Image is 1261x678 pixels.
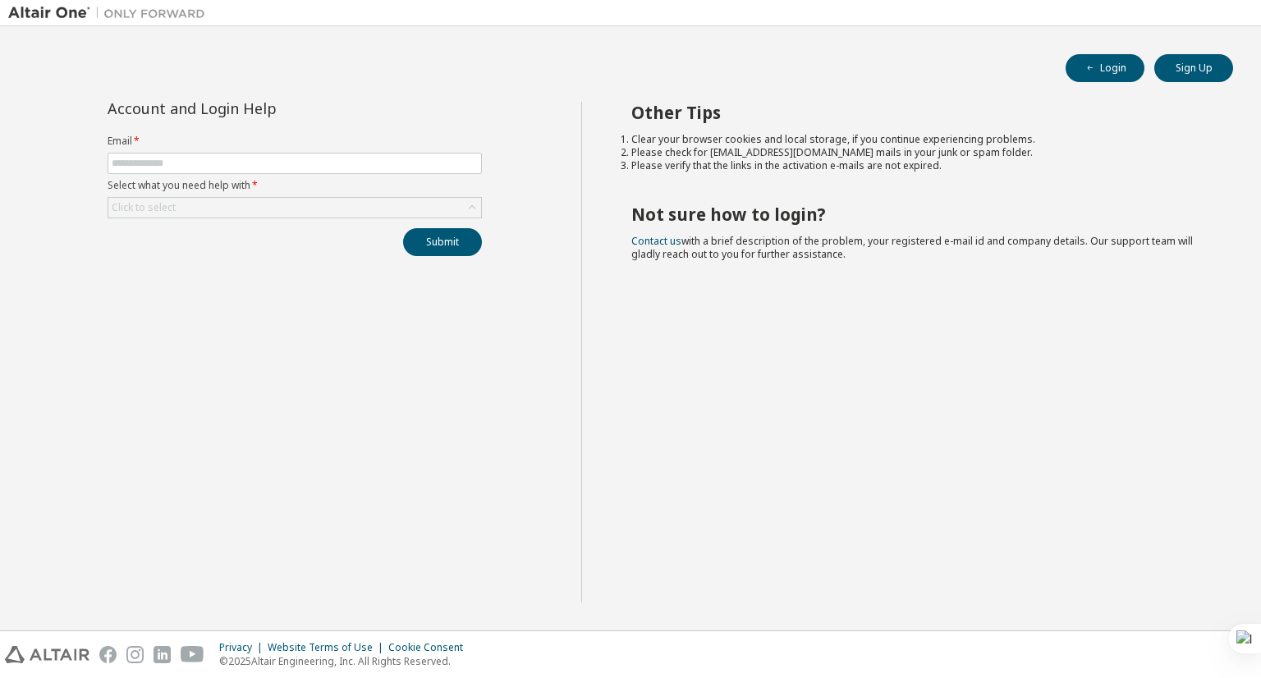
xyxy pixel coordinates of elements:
div: Privacy [219,641,268,654]
h2: Other Tips [631,102,1204,123]
li: Please check for [EMAIL_ADDRESS][DOMAIN_NAME] mails in your junk or spam folder. [631,146,1204,159]
img: youtube.svg [181,646,204,663]
p: © 2025 Altair Engineering, Inc. All Rights Reserved. [219,654,473,668]
h2: Not sure how to login? [631,204,1204,225]
button: Sign Up [1154,54,1233,82]
div: Click to select [112,201,176,214]
span: with a brief description of the problem, your registered e-mail id and company details. Our suppo... [631,234,1193,261]
button: Login [1066,54,1144,82]
div: Website Terms of Use [268,641,388,654]
img: linkedin.svg [154,646,171,663]
div: Click to select [108,198,481,218]
li: Please verify that the links in the activation e-mails are not expired. [631,159,1204,172]
li: Clear your browser cookies and local storage, if you continue experiencing problems. [631,133,1204,146]
div: Account and Login Help [108,102,407,115]
a: Contact us [631,234,681,248]
img: instagram.svg [126,646,144,663]
img: altair_logo.svg [5,646,89,663]
img: Altair One [8,5,213,21]
label: Email [108,135,482,148]
label: Select what you need help with [108,179,482,192]
button: Submit [403,228,482,256]
div: Cookie Consent [388,641,473,654]
img: facebook.svg [99,646,117,663]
